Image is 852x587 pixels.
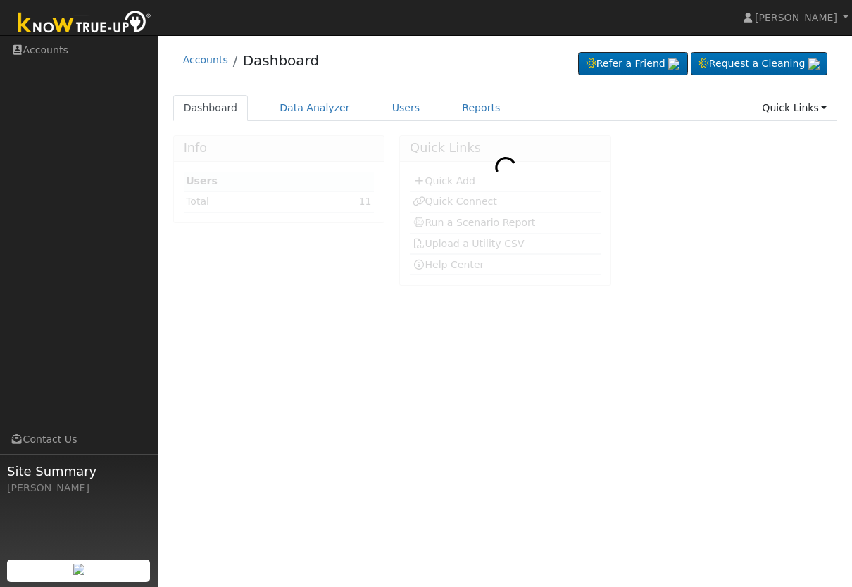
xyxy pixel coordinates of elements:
[451,95,510,121] a: Reports
[578,52,688,76] a: Refer a Friend
[269,95,361,121] a: Data Analyzer
[382,95,431,121] a: Users
[755,12,837,23] span: [PERSON_NAME]
[808,58,820,70] img: retrieve
[73,564,84,575] img: retrieve
[691,52,827,76] a: Request a Cleaning
[173,95,249,121] a: Dashboard
[243,52,320,69] a: Dashboard
[7,481,151,496] div: [PERSON_NAME]
[7,462,151,481] span: Site Summary
[668,58,679,70] img: retrieve
[183,54,228,65] a: Accounts
[751,95,837,121] a: Quick Links
[11,8,158,39] img: Know True-Up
